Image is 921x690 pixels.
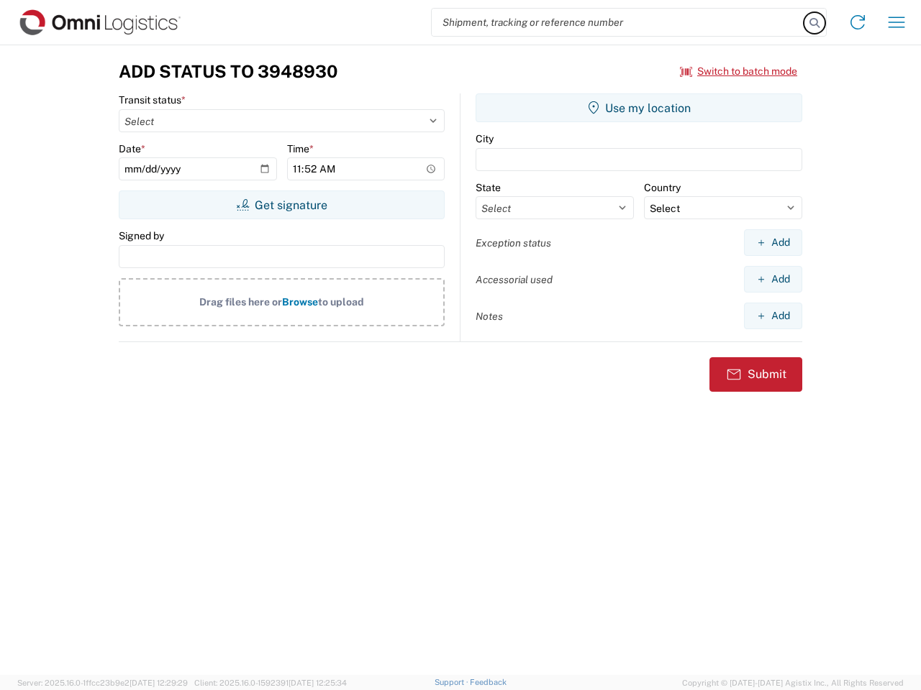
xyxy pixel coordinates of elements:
[680,60,797,83] button: Switch to batch mode
[744,266,802,293] button: Add
[709,357,802,392] button: Submit
[199,296,282,308] span: Drag files here or
[470,678,507,686] a: Feedback
[476,310,503,323] label: Notes
[476,273,553,286] label: Accessorial used
[476,236,551,249] label: Exception status
[282,296,318,308] span: Browse
[744,303,802,329] button: Add
[289,678,347,687] span: [DATE] 12:25:34
[194,678,347,687] span: Client: 2025.16.0-1592391
[476,181,501,194] label: State
[119,93,186,106] label: Transit status
[17,678,188,687] span: Server: 2025.16.0-1ffcc23b9e2
[318,296,364,308] span: to upload
[644,181,681,194] label: Country
[744,229,802,256] button: Add
[119,229,164,242] label: Signed by
[476,93,802,122] button: Use my location
[119,190,445,219] button: Get signature
[287,142,314,155] label: Time
[435,678,471,686] a: Support
[119,61,337,82] h3: Add Status to 3948930
[432,9,804,36] input: Shipment, tracking or reference number
[682,676,904,689] span: Copyright © [DATE]-[DATE] Agistix Inc., All Rights Reserved
[119,142,145,155] label: Date
[130,678,188,687] span: [DATE] 12:29:29
[476,132,494,145] label: City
